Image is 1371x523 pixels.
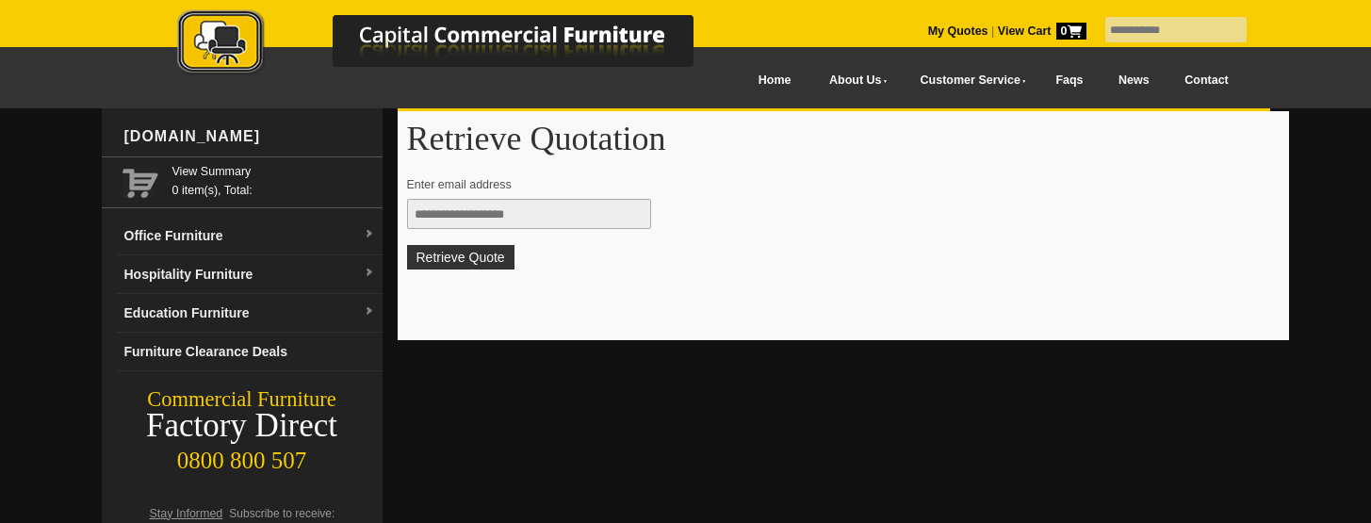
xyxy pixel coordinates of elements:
[117,255,383,294] a: Hospitality Furnituredropdown
[994,25,1085,38] a: View Cart0
[1038,59,1102,102] a: Faqs
[125,9,785,84] a: Capital Commercial Furniture Logo
[998,25,1086,38] strong: View Cart
[1101,59,1167,102] a: News
[1167,59,1246,102] a: Contact
[117,217,383,255] a: Office Furnituredropdown
[172,162,375,181] a: View Summary
[117,108,383,165] div: [DOMAIN_NAME]
[1056,23,1086,40] span: 0
[407,245,514,270] button: Retrieve Quote
[364,306,375,318] img: dropdown
[407,121,1280,156] h1: Retrieve Quotation
[117,333,383,371] a: Furniture Clearance Deals
[808,59,899,102] a: About Us
[172,162,375,197] span: 0 item(s), Total:
[899,59,1037,102] a: Customer Service
[102,386,383,413] div: Commercial Furniture
[928,25,988,38] a: My Quotes
[229,507,335,520] span: Subscribe to receive:
[407,175,1262,194] p: Enter email address
[102,438,383,474] div: 0800 800 507
[102,413,383,439] div: Factory Direct
[364,229,375,240] img: dropdown
[150,507,223,520] span: Stay Informed
[125,9,785,78] img: Capital Commercial Furniture Logo
[364,268,375,279] img: dropdown
[117,294,383,333] a: Education Furnituredropdown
